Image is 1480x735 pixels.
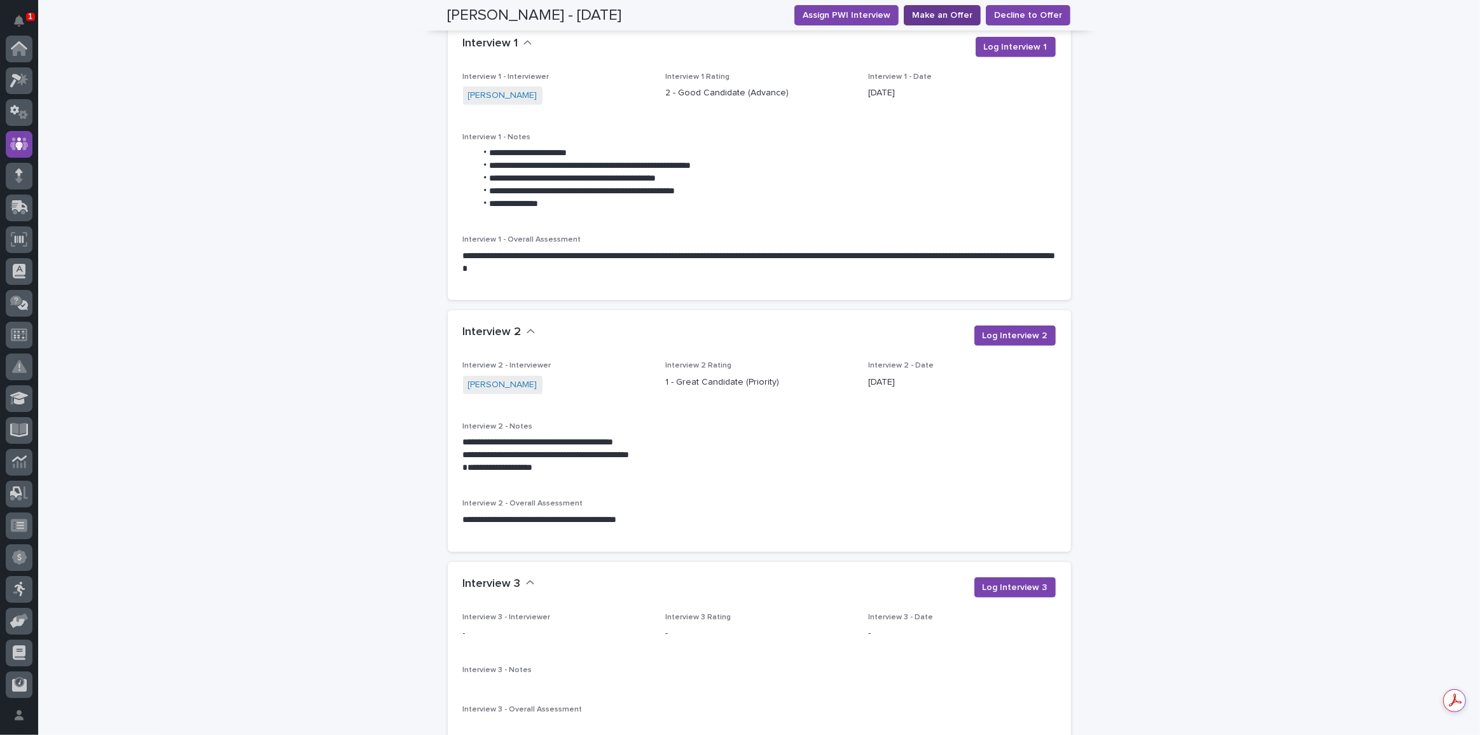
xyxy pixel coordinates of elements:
span: Interview 1 Rating [665,73,730,81]
span: Interview 2 - Notes [463,423,533,430]
span: Decline to Offer [994,9,1062,22]
p: 1 [28,12,32,21]
span: Interview 3 - Interviewer [463,614,551,621]
span: Make an Offer [912,9,972,22]
p: [DATE] [868,86,1056,100]
span: Interview 2 Rating [665,362,731,369]
button: Make an Offer [904,5,981,25]
p: - [463,627,651,640]
span: Interview 3 - Overall Assessment [463,706,583,713]
span: Interview 1 - Overall Assessment [463,236,581,244]
button: Log Interview 3 [974,577,1056,598]
span: Interview 3 Rating [665,614,731,621]
p: - [868,627,1056,640]
h2: Interview 3 [463,577,521,591]
p: [DATE] [868,376,1056,389]
button: Log Interview 1 [976,37,1056,57]
button: Log Interview 2 [974,326,1056,346]
p: 2 - Good Candidate (Advance) [665,86,853,100]
h2: Interview 1 [463,37,518,51]
p: - [665,627,853,640]
h2: [PERSON_NAME] - [DATE] [448,6,622,25]
h2: Interview 2 [463,326,522,340]
span: Interview 3 - Date [868,614,933,621]
span: Log Interview 1 [984,41,1048,53]
button: Interview 2 [463,326,536,340]
span: Interview 2 - Interviewer [463,362,551,369]
span: Log Interview 2 [983,329,1048,342]
button: Interview 3 [463,577,535,591]
span: Interview 3 - Notes [463,666,532,674]
span: Assign PWI Interview [803,9,890,22]
p: 1 - Great Candidate (Priority) [665,376,853,389]
span: Interview 2 - Overall Assessment [463,500,583,507]
a: [PERSON_NAME] [468,378,537,392]
div: Notifications1 [16,15,32,36]
a: [PERSON_NAME] [468,89,537,102]
button: Assign PWI Interview [794,5,899,25]
button: Decline to Offer [986,5,1070,25]
span: Interview 1 - Interviewer [463,73,550,81]
button: Interview 1 [463,37,532,51]
span: Log Interview 3 [983,581,1048,594]
span: Interview 2 - Date [868,362,934,369]
span: Interview 1 - Notes [463,134,531,141]
button: Notifications [6,8,32,34]
span: Interview 1 - Date [868,73,932,81]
